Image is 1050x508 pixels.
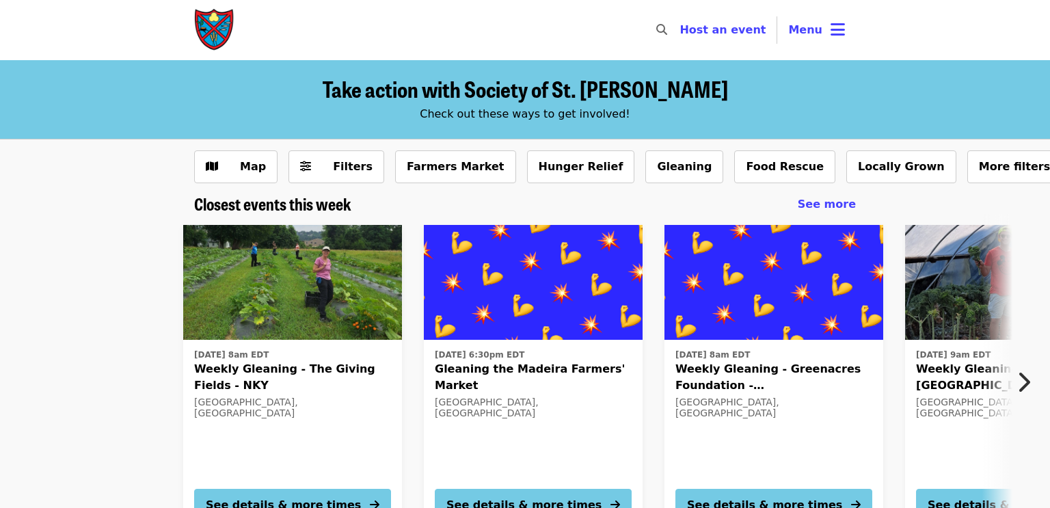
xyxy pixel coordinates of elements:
button: Next item [1005,363,1050,401]
div: [GEOGRAPHIC_DATA], [GEOGRAPHIC_DATA] [194,397,391,420]
span: Closest events this week [194,191,351,215]
span: Gleaning the Madeira Farmers' Market [435,361,632,394]
img: Weekly Gleaning - Greenacres Foundation - Indian Hill organized by Society of St. Andrew [664,225,883,340]
span: See more [798,198,856,211]
img: Society of St. Andrew - Home [194,8,235,52]
span: Weekly Gleaning - The Giving Fields - NKY [194,361,391,394]
button: Gleaning [645,150,723,183]
input: Search [675,14,686,46]
button: Filters (0 selected) [288,150,384,183]
button: Food Rescue [734,150,835,183]
span: Menu [788,23,822,36]
button: Locally Grown [846,150,956,183]
button: Toggle account menu [777,14,856,46]
a: Host an event [679,23,766,36]
time: [DATE] 8am EDT [675,349,750,361]
button: Farmers Market [395,150,516,183]
time: [DATE] 6:30pm EDT [435,349,524,361]
button: Show map view [194,150,278,183]
span: Take action with Society of St. [PERSON_NAME] [323,72,728,105]
i: sliders-h icon [300,160,311,173]
time: [DATE] 9am EDT [916,349,991,361]
i: map icon [206,160,218,173]
a: Closest events this week [194,194,351,214]
i: chevron-right icon [1017,369,1030,395]
i: bars icon [831,20,845,40]
span: Weekly Gleaning - Greenacres Foundation - [GEOGRAPHIC_DATA] [675,361,872,394]
div: [GEOGRAPHIC_DATA], [GEOGRAPHIC_DATA] [435,397,632,420]
span: Map [240,160,266,173]
img: Gleaning the Madeira Farmers' Market organized by Society of St. Andrew [424,225,643,340]
div: Check out these ways to get involved! [194,106,856,122]
div: [GEOGRAPHIC_DATA], [GEOGRAPHIC_DATA] [675,397,872,420]
i: search icon [656,23,667,36]
a: See more [798,196,856,213]
div: Closest events this week [183,194,867,214]
button: Hunger Relief [527,150,635,183]
span: Filters [333,160,373,173]
img: Weekly Gleaning - The Giving Fields - NKY organized by Society of St. Andrew [183,225,402,340]
time: [DATE] 8am EDT [194,349,269,361]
